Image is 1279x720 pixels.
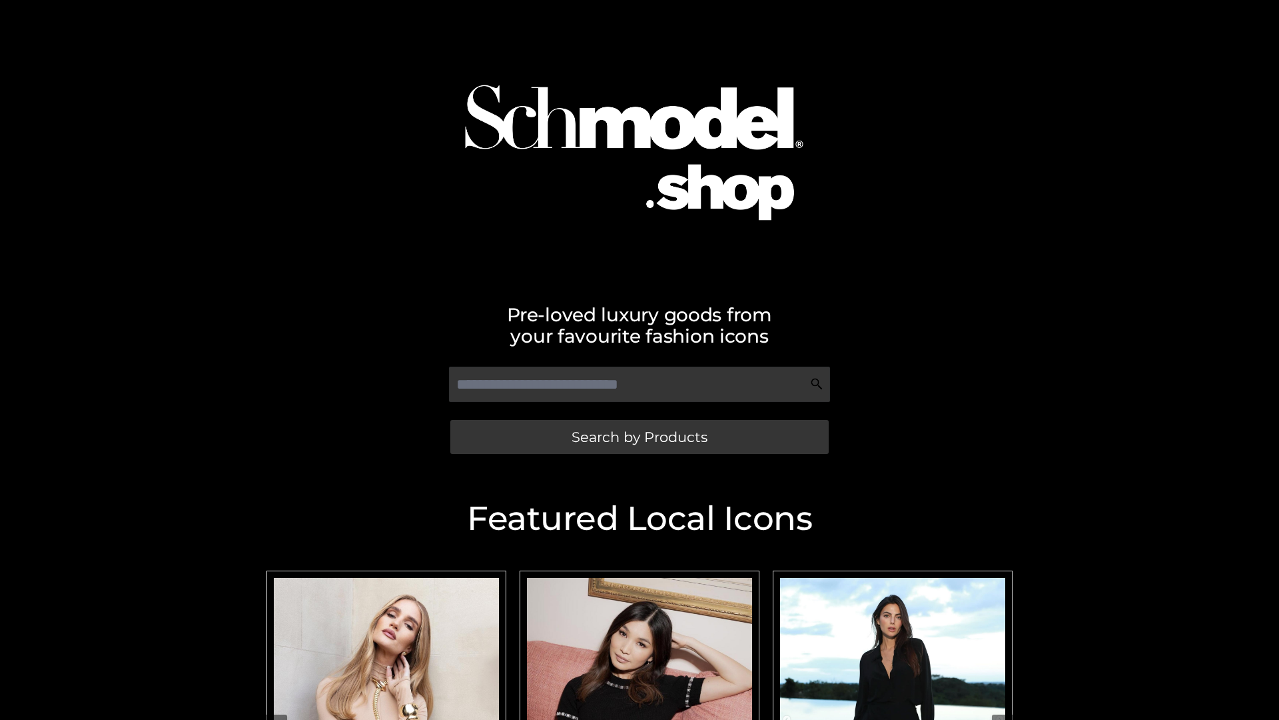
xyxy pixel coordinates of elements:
img: Search Icon [810,377,823,391]
h2: Featured Local Icons​ [260,502,1019,535]
h2: Pre-loved luxury goods from your favourite fashion icons [260,304,1019,347]
a: Search by Products [450,420,829,454]
span: Search by Products [572,430,707,444]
